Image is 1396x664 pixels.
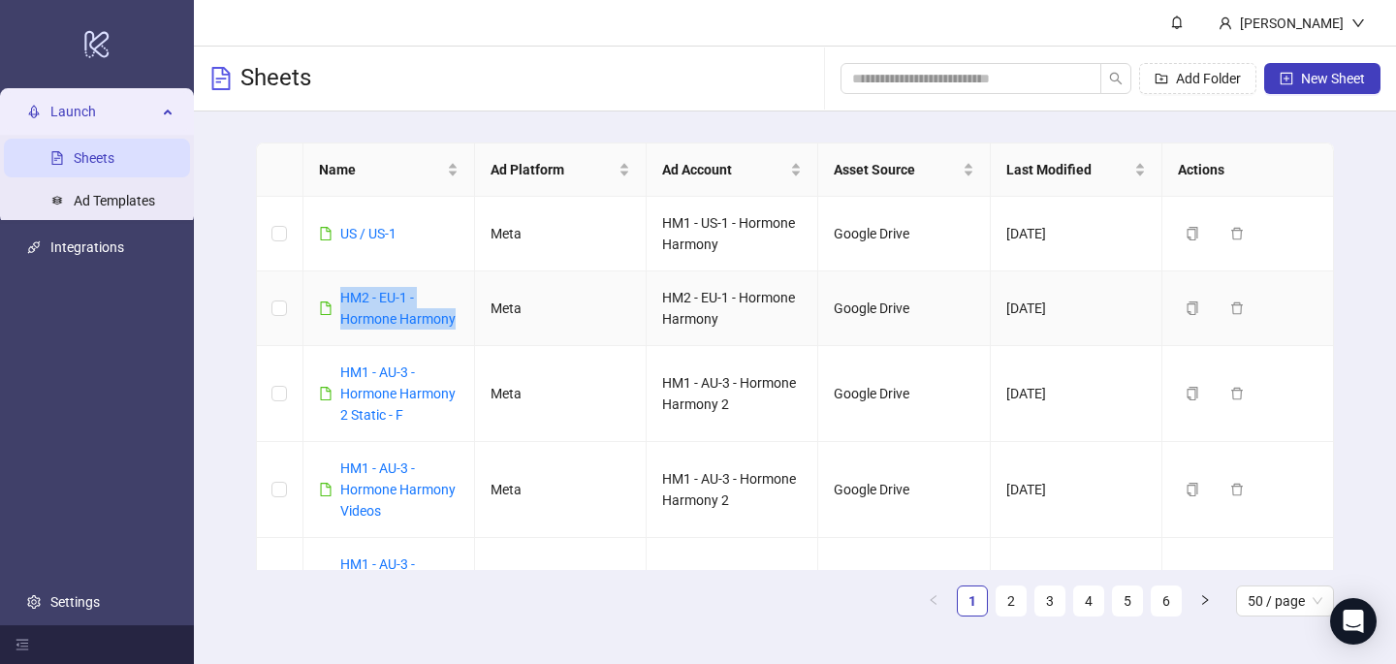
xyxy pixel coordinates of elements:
[647,346,818,442] td: HM1 - AU-3 - Hormone Harmony 2
[1230,483,1244,496] span: delete
[662,159,786,180] span: Ad Account
[991,346,1162,442] td: [DATE]
[818,442,990,538] td: Google Drive
[475,442,647,538] td: Meta
[997,586,1026,616] a: 2
[1034,585,1065,617] li: 3
[491,159,615,180] span: Ad Platform
[928,594,939,606] span: left
[958,586,987,616] a: 1
[50,92,157,131] span: Launch
[1280,72,1293,85] span: plus-square
[834,159,958,180] span: Asset Source
[1301,71,1365,86] span: New Sheet
[1186,227,1199,240] span: copy
[1190,585,1221,617] button: right
[1139,63,1256,94] button: Add Folder
[918,585,949,617] button: left
[818,197,990,271] td: Google Drive
[50,594,100,610] a: Settings
[991,442,1162,538] td: [DATE]
[647,197,818,271] td: HM1 - US-1 - Hormone Harmony
[957,585,988,617] li: 1
[996,585,1027,617] li: 2
[1186,483,1199,496] span: copy
[319,159,443,180] span: Name
[1248,586,1322,616] span: 50 / page
[319,301,333,315] span: file
[209,67,233,90] span: file-text
[1232,13,1351,34] div: [PERSON_NAME]
[1219,16,1232,30] span: user
[1162,143,1334,197] th: Actions
[1152,586,1181,616] a: 6
[1155,72,1168,85] span: folder-add
[647,538,818,634] td: HM1 - AU-3 - Hormone Harmony 2
[1190,585,1221,617] li: Next Page
[1330,598,1377,645] div: Open Intercom Messenger
[50,239,124,255] a: Integrations
[340,364,456,423] a: HM1 - AU-3 - Hormone Harmony 2 Static - F
[1113,586,1142,616] a: 5
[1199,594,1211,606] span: right
[1176,71,1241,86] span: Add Folder
[991,538,1162,634] td: [DATE]
[1109,72,1123,85] span: search
[1151,585,1182,617] li: 6
[1074,586,1103,616] a: 4
[1112,585,1143,617] li: 5
[340,290,456,327] a: HM2 - EU-1 - Hormone Harmony
[1035,586,1064,616] a: 3
[647,271,818,346] td: HM2 - EU-1 - Hormone Harmony
[74,193,155,208] a: Ad Templates
[1186,301,1199,315] span: copy
[475,143,647,197] th: Ad Platform
[818,271,990,346] td: Google Drive
[319,387,333,400] span: file
[27,105,41,118] span: rocket
[818,143,990,197] th: Asset Source
[475,271,647,346] td: Meta
[1230,387,1244,400] span: delete
[319,483,333,496] span: file
[647,442,818,538] td: HM1 - AU-3 - Hormone Harmony 2
[475,346,647,442] td: Meta
[16,638,29,651] span: menu-fold
[1170,16,1184,29] span: bell
[818,346,990,442] td: Google Drive
[340,460,456,519] a: HM1 - AU-3 - Hormone Harmony Videos
[303,143,475,197] th: Name
[991,143,1162,197] th: Last Modified
[74,150,114,166] a: Sheets
[991,197,1162,271] td: [DATE]
[1006,159,1130,180] span: Last Modified
[340,556,456,615] a: HM1 - AU-3 - Hormone Harmony 2
[319,227,333,240] span: file
[647,143,818,197] th: Ad Account
[991,271,1162,346] td: [DATE]
[475,197,647,271] td: Meta
[1230,301,1244,315] span: delete
[1073,585,1104,617] li: 4
[240,63,311,94] h3: Sheets
[475,538,647,634] td: Meta
[818,538,990,634] td: Google Drive
[918,585,949,617] li: Previous Page
[1230,227,1244,240] span: delete
[340,226,397,241] a: US / US-1
[1186,387,1199,400] span: copy
[1351,16,1365,30] span: down
[1264,63,1380,94] button: New Sheet
[1236,585,1334,617] div: Page Size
